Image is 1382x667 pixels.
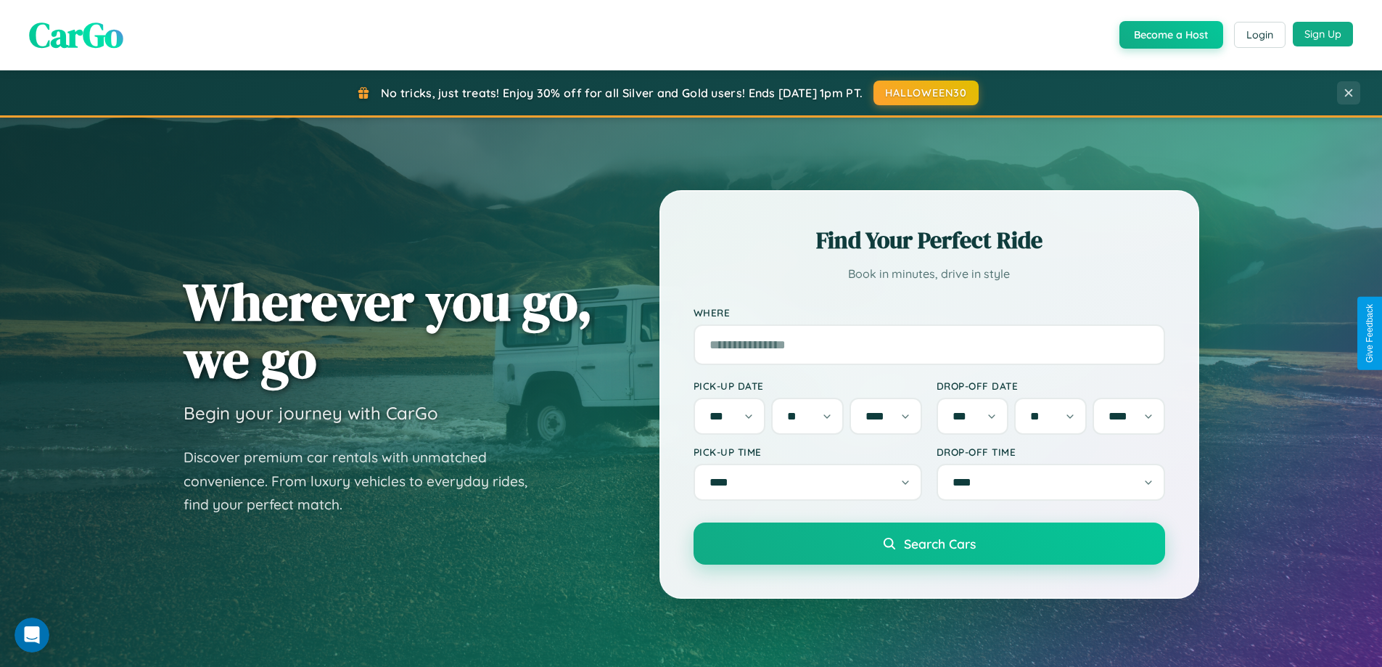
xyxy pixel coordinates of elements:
button: Become a Host [1119,21,1223,49]
h1: Wherever you go, we go [184,273,593,388]
div: Give Feedback [1365,304,1375,363]
p: Discover premium car rentals with unmatched convenience. From luxury vehicles to everyday rides, ... [184,446,546,517]
h2: Find Your Perfect Ride [694,224,1165,256]
iframe: Intercom live chat [15,618,49,652]
span: CarGo [29,11,123,59]
button: Search Cars [694,523,1165,565]
label: Drop-off Time [937,446,1165,458]
p: Book in minutes, drive in style [694,263,1165,285]
span: No tricks, just treats! Enjoy 30% off for all Silver and Gold users! Ends [DATE] 1pm PT. [381,86,863,100]
button: Login [1234,22,1286,48]
h3: Begin your journey with CarGo [184,402,438,424]
label: Where [694,306,1165,319]
label: Drop-off Date [937,380,1165,392]
label: Pick-up Time [694,446,922,458]
button: Sign Up [1293,22,1353,46]
button: HALLOWEEN30 [873,81,979,105]
label: Pick-up Date [694,380,922,392]
span: Search Cars [904,536,976,552]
